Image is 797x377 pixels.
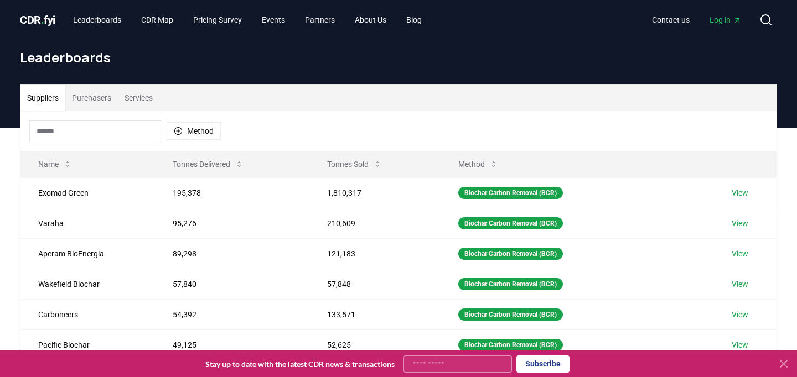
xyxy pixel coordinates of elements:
a: View [732,187,748,198]
td: 195,378 [155,177,309,208]
a: Blog [397,10,431,30]
td: Carboneers [20,299,155,329]
button: Tonnes Sold [318,153,391,175]
td: 210,609 [309,208,441,238]
span: . [41,13,44,27]
div: Biochar Carbon Removal (BCR) [458,248,563,260]
button: Tonnes Delivered [164,153,252,175]
td: 57,840 [155,269,309,299]
a: View [732,279,748,290]
a: CDR Map [132,10,182,30]
td: 49,125 [155,329,309,360]
a: Pricing Survey [184,10,251,30]
span: CDR fyi [20,13,55,27]
td: Wakefield Biochar [20,269,155,299]
div: Biochar Carbon Removal (BCR) [458,308,563,321]
span: Log in [710,14,742,25]
td: 57,848 [309,269,441,299]
td: 1,810,317 [309,177,441,208]
a: View [732,248,748,259]
a: Leaderboards [64,10,130,30]
td: Pacific Biochar [20,329,155,360]
nav: Main [643,10,751,30]
a: Partners [296,10,344,30]
div: Biochar Carbon Removal (BCR) [458,339,563,351]
td: 95,276 [155,208,309,238]
button: Services [118,85,159,111]
td: 89,298 [155,238,309,269]
button: Purchasers [65,85,118,111]
a: View [732,218,748,229]
button: Suppliers [20,85,65,111]
td: 133,571 [309,299,441,329]
td: 54,392 [155,299,309,329]
a: View [732,339,748,350]
button: Name [29,153,81,175]
div: Biochar Carbon Removal (BCR) [458,217,563,229]
td: 52,625 [309,329,441,360]
div: Biochar Carbon Removal (BCR) [458,187,563,199]
button: Method [167,122,221,140]
nav: Main [64,10,431,30]
a: Events [253,10,294,30]
td: Varaha [20,208,155,238]
h1: Leaderboards [20,49,777,66]
a: CDR.fyi [20,12,55,28]
a: About Us [346,10,395,30]
td: Exomad Green [20,177,155,208]
a: Log in [701,10,751,30]
a: View [732,309,748,320]
td: 121,183 [309,238,441,269]
td: Aperam BioEnergia [20,238,155,269]
div: Biochar Carbon Removal (BCR) [458,278,563,290]
a: Contact us [643,10,698,30]
button: Method [449,153,507,175]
